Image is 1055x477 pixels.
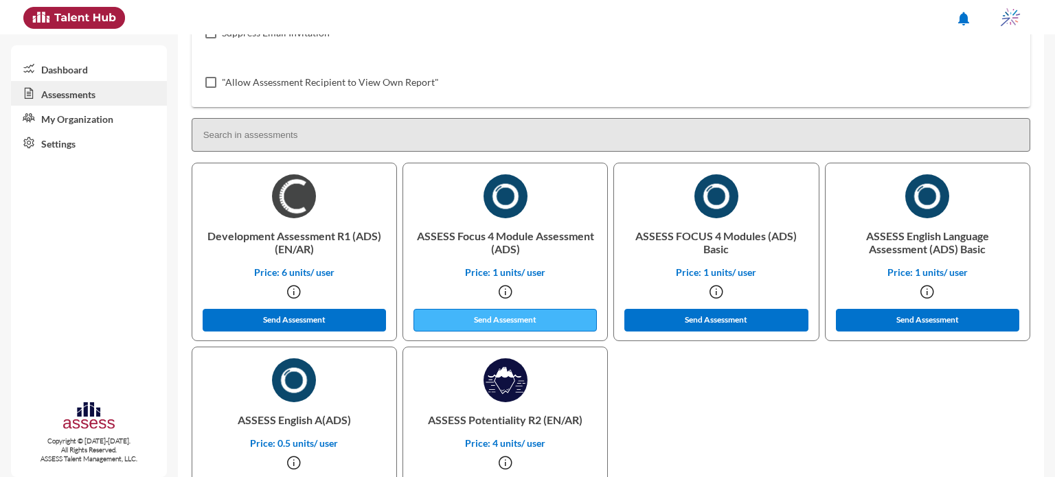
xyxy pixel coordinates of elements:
p: Price: 1 units/ user [625,266,807,278]
p: ASSESS English A(ADS) [203,402,385,437]
p: Price: 6 units/ user [203,266,385,278]
button: Send Assessment [624,309,808,331]
button: Send Assessment [413,309,598,331]
span: "Allow Assessment Recipient to View Own Report" [222,74,439,91]
a: My Organization [11,106,167,130]
p: Copyright © [DATE]-[DATE]. All Rights Reserved. ASSESS Talent Management, LLC. [11,437,167,463]
p: Price: 1 units/ user [414,266,596,278]
p: Price: 4 units/ user [414,437,596,449]
p: ASSESS English Language Assessment (ADS) Basic [837,218,1019,266]
p: ASSESS FOCUS 4 Modules (ADS) Basic [625,218,807,266]
p: Development Assessment R1 (ADS) (EN/AR) [203,218,385,266]
a: Settings [11,130,167,155]
input: Search in assessments [192,118,1030,152]
button: Send Assessment [836,309,1020,331]
p: ASSESS Potentiality R2 (EN/AR) [414,402,596,437]
p: Price: 0.5 units/ user [203,437,385,449]
button: Send Assessment [203,309,387,331]
mat-icon: notifications [955,10,972,27]
p: ASSESS Focus 4 Module Assessment (ADS) [414,218,596,266]
a: Assessments [11,81,167,106]
img: assesscompany-logo.png [62,400,116,434]
p: Price: 1 units/ user [837,266,1019,278]
a: Dashboard [11,56,167,81]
